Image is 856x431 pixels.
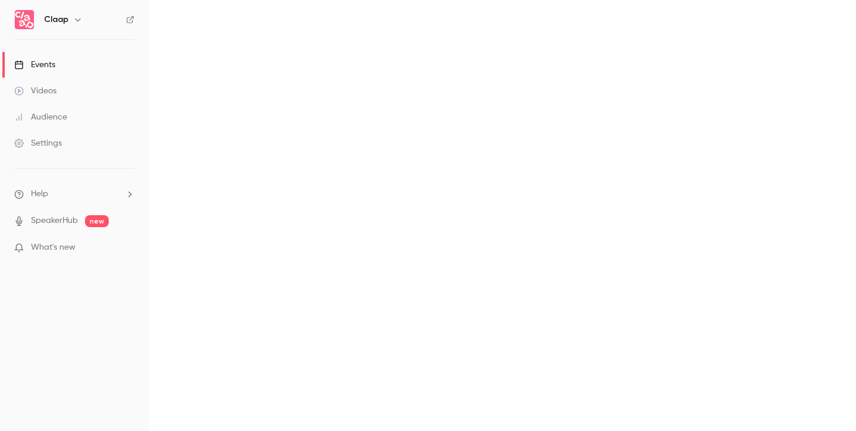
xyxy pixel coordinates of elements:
[44,14,68,26] h6: Claap
[14,137,62,149] div: Settings
[31,215,78,227] a: SpeakerHub
[14,111,67,123] div: Audience
[85,215,109,227] span: new
[14,85,56,97] div: Videos
[14,188,134,200] li: help-dropdown-opener
[31,241,75,254] span: What's new
[31,188,48,200] span: Help
[14,59,55,71] div: Events
[15,10,34,29] img: Claap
